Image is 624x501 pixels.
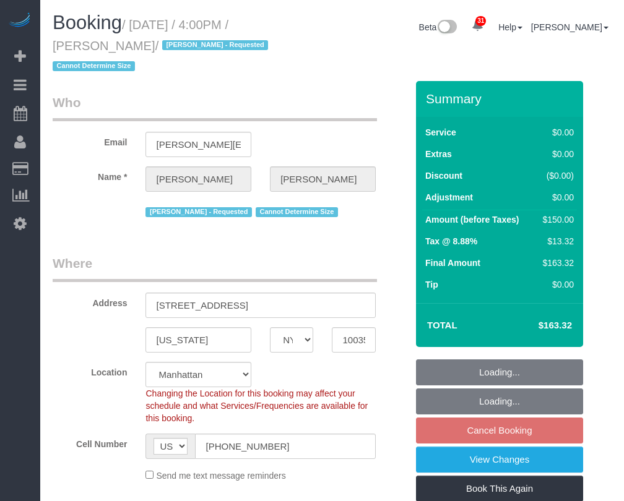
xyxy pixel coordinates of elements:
[156,471,285,481] span: Send me text message reminders
[43,434,136,450] label: Cell Number
[498,22,522,32] a: Help
[145,327,251,353] input: City
[53,254,377,282] legend: Where
[270,166,376,192] input: Last Name
[416,447,583,473] a: View Changes
[475,16,486,26] span: 31
[145,166,251,192] input: First Name
[425,257,480,269] label: Final Amount
[332,327,375,353] input: Zip Code
[145,388,368,423] span: Changing the Location for this booking may affect your schedule and what Services/Frequencies are...
[538,257,574,269] div: $163.32
[43,293,136,309] label: Address
[425,213,519,226] label: Amount (before Taxes)
[145,207,251,217] span: [PERSON_NAME] - Requested
[538,235,574,247] div: $13.32
[195,434,375,459] input: Cell Number
[425,126,456,139] label: Service
[419,22,457,32] a: Beta
[425,169,462,182] label: Discount
[538,148,574,160] div: $0.00
[43,166,136,183] label: Name *
[501,320,572,331] h4: $163.32
[436,20,457,36] img: New interface
[427,320,457,330] strong: Total
[538,169,574,182] div: ($0.00)
[538,126,574,139] div: $0.00
[466,12,490,40] a: 31
[145,132,251,157] input: Email
[43,132,136,148] label: Email
[531,22,609,32] a: [PERSON_NAME]
[53,61,135,71] span: Cannot Determine Size
[425,278,438,291] label: Tip
[538,278,574,291] div: $0.00
[53,12,122,33] span: Booking
[7,12,32,30] img: Automaid Logo
[425,235,477,247] label: Tax @ 8.88%
[53,39,272,74] span: /
[425,148,452,160] label: Extras
[425,191,473,203] label: Adjustment
[162,40,268,50] span: [PERSON_NAME] - Requested
[43,362,136,379] label: Location
[53,93,377,121] legend: Who
[426,92,577,106] h3: Summary
[538,191,574,203] div: $0.00
[53,18,272,74] small: / [DATE] / 4:00PM / [PERSON_NAME]
[256,207,338,217] span: Cannot Determine Size
[538,213,574,226] div: $150.00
